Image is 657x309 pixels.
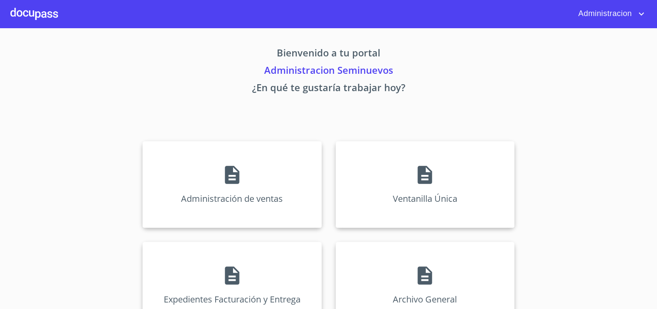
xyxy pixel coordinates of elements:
p: ¿En qué te gustaría trabajar hoy? [62,80,596,98]
p: Ventanilla Única [393,193,457,204]
p: Bienvenido a tu portal [62,46,596,63]
p: Archivo General [393,293,457,305]
p: Expedientes Facturación y Entrega [164,293,301,305]
p: Administración de ventas [181,193,283,204]
button: account of current user [572,7,647,21]
span: Administracion [572,7,636,21]
p: Administracion Seminuevos [62,63,596,80]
